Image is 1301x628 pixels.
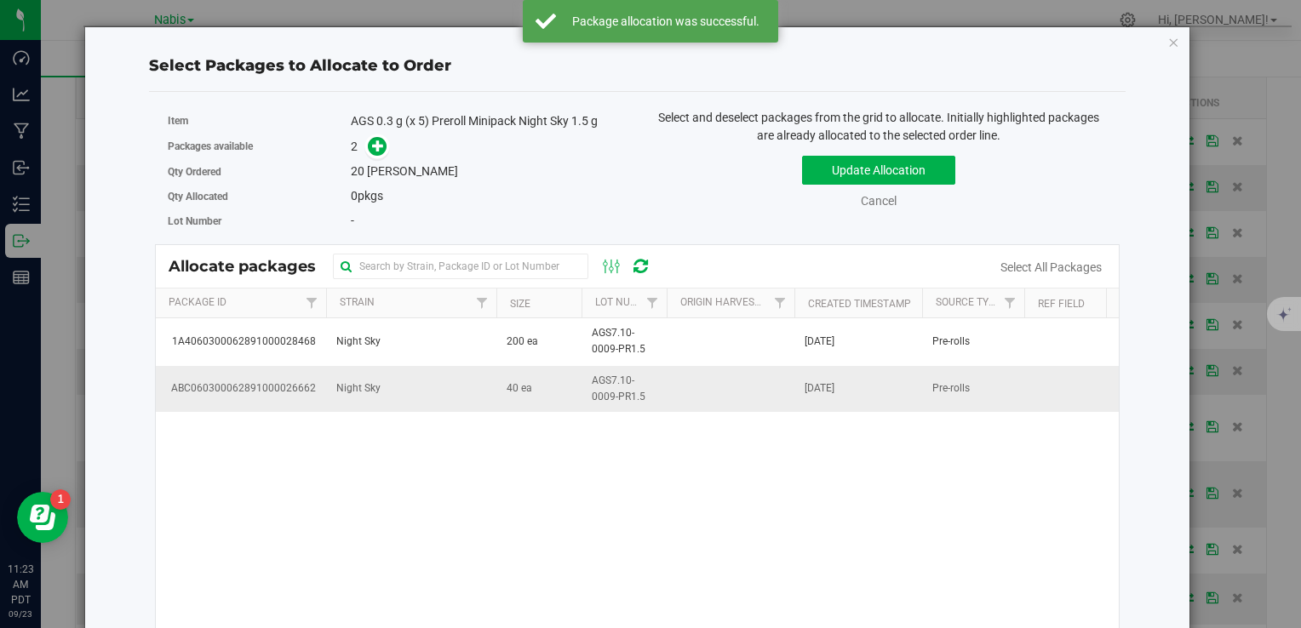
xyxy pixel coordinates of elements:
label: Qty Ordered [168,164,351,180]
a: Select All Packages [1000,260,1102,274]
span: Night Sky [336,380,381,397]
a: Filter [639,288,667,317]
span: - [351,214,354,227]
span: [DATE] [805,334,834,350]
a: Filter [468,288,496,317]
span: Night Sky [336,334,381,350]
a: Cancel [861,194,897,208]
label: Item [168,113,351,128]
a: Filter [766,288,794,317]
a: Created Timestamp [808,298,911,310]
iframe: Resource center unread badge [50,489,71,510]
span: Pre-rolls [932,380,970,397]
a: Source Type [936,296,1001,308]
span: [DATE] [805,380,834,397]
div: Select Packages to Allocate to Order [149,54,1126,77]
span: Pre-rolls [932,334,970,350]
span: pkgs [351,189,383,203]
span: 200 ea [507,334,538,350]
span: Allocate packages [169,257,333,276]
a: Origin Harvests [680,296,766,308]
span: Select and deselect packages from the grid to allocate. Initially highlighted packages are alread... [658,111,1099,142]
div: Package allocation was successful. [565,13,765,30]
span: ABC060300062891000026662 [165,380,316,397]
a: Package Id [169,296,226,308]
a: Strain [340,296,375,308]
a: Filter [996,288,1024,317]
button: Update Allocation [802,156,955,185]
span: AGS7.10-0009-PR1.5 [592,373,656,405]
span: 20 [351,164,364,178]
a: Lot Number [595,296,656,308]
a: Ref Field [1038,298,1085,310]
span: [PERSON_NAME] [367,164,458,178]
label: Qty Allocated [168,189,351,204]
span: 0 [351,189,358,203]
label: Packages available [168,139,351,154]
span: 1A4060300062891000028468 [166,334,316,350]
a: Filter [298,288,326,317]
iframe: Resource center [17,492,68,543]
span: AGS7.10-0009-PR1.5 [592,325,656,357]
input: Search by Strain, Package ID or Lot Number [333,254,588,279]
a: Size [510,298,530,310]
span: 40 ea [507,380,532,397]
label: Lot Number [168,214,351,229]
div: AGS 0.3 g (x 5) Preroll Minipack Night Sky 1.5 g [351,112,625,130]
span: 2 [351,140,358,153]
